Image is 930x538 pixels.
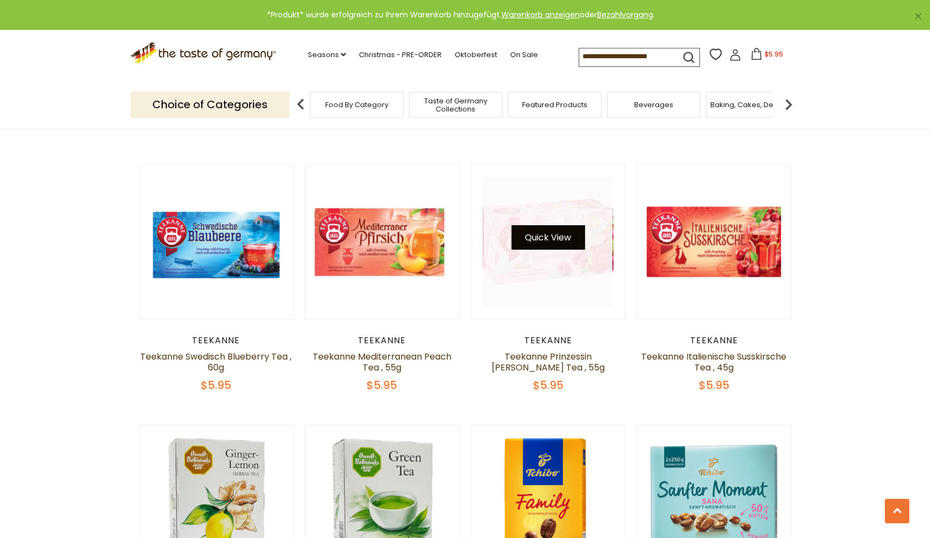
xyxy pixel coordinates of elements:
[637,165,791,319] img: Teekanne Italienische Susskirsche Tea , 45g
[636,335,791,346] div: Teekanne
[325,101,388,109] a: Food By Category
[501,9,580,20] a: Warenkorb anzeigen
[131,91,289,118] p: Choice of Categories
[699,378,729,393] span: $5.95
[492,350,605,374] a: Teekanne Prinzessin [PERSON_NAME] Tea , 55g
[455,49,497,61] a: Oktoberfest
[290,94,312,115] img: previous arrow
[305,335,460,346] div: Teekanne
[139,165,293,319] img: Teekanne Swedisch Blueberry Tea , 60g
[9,9,913,21] div: *Produkt* wurde erfolgreich zu Ihrem Warenkorb hinzugefügt. oder .
[308,49,346,61] a: Seasons
[778,94,799,115] img: next arrow
[915,13,921,20] a: ×
[765,50,783,59] span: $5.95
[710,101,795,109] a: Baking, Cakes, Desserts
[510,49,538,61] a: On Sale
[305,165,459,319] img: Teekanne Mediterranean Peach Tea , 55g
[511,225,585,250] button: Quick View
[471,165,625,319] img: Teekanne Prinzessin Lillifee Tea , 55g
[641,350,786,374] a: Teekanne Italienische Susskirsche Tea , 45g
[412,97,499,113] a: Taste of Germany Collections
[139,335,294,346] div: Teekanne
[313,350,451,374] a: Teekanne Mediterranean Peach Tea , 55g
[634,101,673,109] a: Beverages
[201,378,231,393] span: $5.95
[597,9,653,20] a: Bezahlvorgang
[359,49,442,61] a: Christmas - PRE-ORDER
[522,101,587,109] a: Featured Products
[140,350,292,374] a: Teekanne Swedisch Blueberry Tea , 60g
[533,378,563,393] span: $5.95
[743,48,790,64] button: $5.95
[367,378,397,393] span: $5.95
[470,335,625,346] div: Teekanne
